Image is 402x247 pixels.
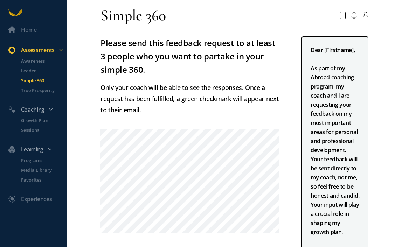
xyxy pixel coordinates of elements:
[21,87,65,94] p: True Prosperity
[100,36,279,76] h3: Please send this feedback request to at least 3 people who you want to partake in your simple 360.
[4,105,70,114] div: Coaching
[21,127,65,134] p: Sessions
[21,67,65,74] p: Leader
[4,145,70,154] div: Learning
[21,77,65,84] p: Simple 360
[21,157,65,164] p: Programs
[13,127,67,134] a: Sessions
[13,87,67,94] a: True Prosperity
[13,176,67,183] a: Favorites
[21,117,65,124] p: Growth Plan
[13,77,67,84] a: Simple 360
[21,176,65,183] p: Favorites
[100,6,166,25] div: Simple 360
[13,167,67,174] a: Media Library
[13,57,67,64] a: Awareness
[13,157,67,164] a: Programs
[4,45,70,55] div: Assessments
[21,195,52,204] div: Experiences
[100,82,279,115] p: Only your coach will be able to see the responses. Once a request has been fulfilled, a green che...
[21,25,37,34] div: Home
[13,67,67,74] a: Leader
[13,117,67,124] a: Growth Plan
[21,57,65,64] p: Awareness
[21,167,65,174] p: Media Library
